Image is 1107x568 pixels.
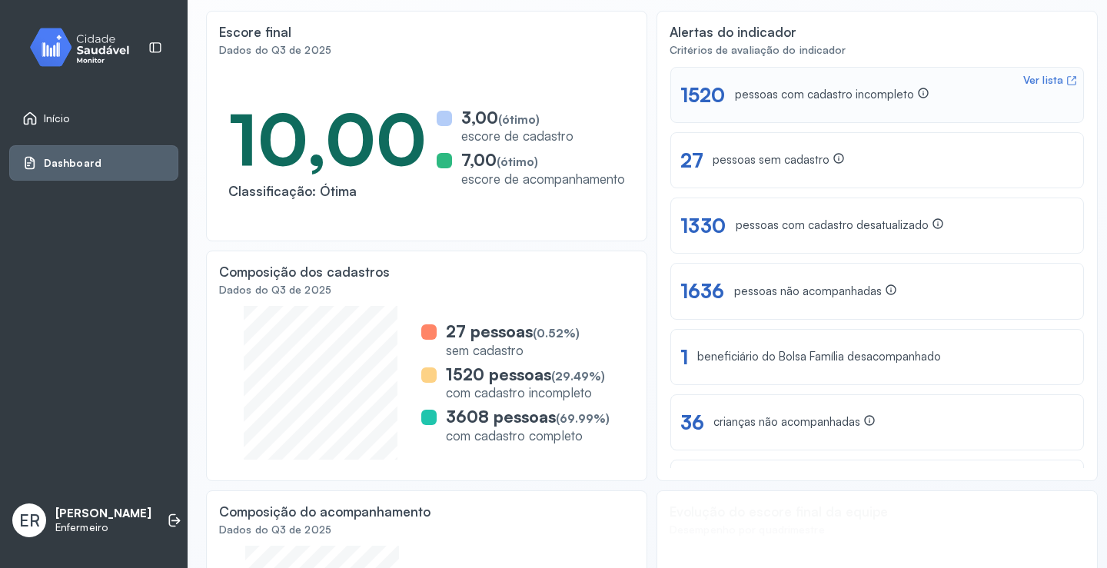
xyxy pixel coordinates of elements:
div: Ver lista [1023,74,1063,87]
div: 1330 [680,214,726,237]
div: 1520 [680,83,726,107]
div: com cadastro completo [446,427,610,443]
img: monitor.svg [16,25,155,70]
div: 3608 pessoas [446,407,610,427]
span: (ótimo) [497,154,538,169]
div: com cadastro incompleto [446,384,605,400]
div: 36 [680,410,704,434]
div: pessoas sem cadastro [713,152,845,168]
div: pessoas com cadastro desatualizado [736,218,944,234]
div: Dados do Q3 de 2025 [219,523,634,536]
p: [PERSON_NAME] [55,507,151,521]
div: Classificação: Ótima [228,183,427,199]
div: beneficiário do Bolsa Família desacompanhado [697,350,941,364]
div: Escore final [219,24,291,40]
span: (29.49%) [551,369,605,384]
div: Composição do acompanhamento [219,503,430,520]
span: Início [44,112,70,125]
span: (0.52%) [533,326,580,340]
div: 7,00 [461,150,625,170]
span: (69.99%) [556,411,610,426]
div: Dados do Q3 de 2025 [219,44,634,57]
div: 10,00 [228,95,427,183]
span: (ótimo) [498,112,540,127]
div: 1520 pessoas [446,364,605,384]
div: crianças não acompanhadas [713,414,876,430]
div: Composição dos cadastros [219,264,390,280]
a: Início [22,111,165,126]
div: escore de cadastro [461,128,573,144]
div: 27 [680,148,703,172]
span: Dashboard [44,157,101,170]
div: sem cadastro [446,342,580,358]
div: Alertas do indicador [670,24,796,40]
div: Dados do Q3 de 2025 [219,284,634,297]
div: 1 [680,345,688,369]
div: 27 pessoas [446,321,580,341]
div: pessoas com cadastro incompleto [735,87,929,103]
div: escore de acompanhamento [461,171,625,187]
div: Critérios de avaliação do indicador [670,44,1085,57]
div: pessoas não acompanhadas [734,284,897,300]
div: 3,00 [461,108,573,128]
p: Enfermeiro [55,521,151,534]
a: Dashboard [22,155,165,171]
span: ER [19,510,40,530]
div: 1636 [680,279,725,303]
